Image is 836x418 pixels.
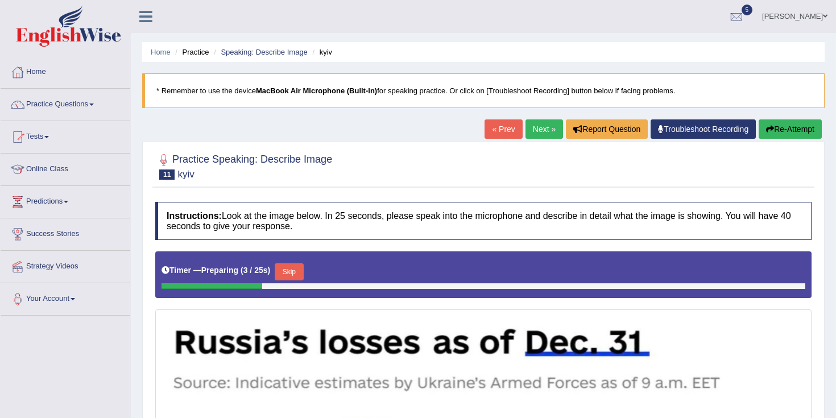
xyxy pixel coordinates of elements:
a: Home [151,48,171,56]
b: MacBook Air Microphone (Built-in) [256,86,377,95]
blockquote: * Remember to use the device for speaking practice. Or click on [Troubleshoot Recording] button b... [142,73,825,108]
button: Re-Attempt [759,119,822,139]
a: « Prev [485,119,522,139]
b: Preparing [201,266,238,275]
a: Next » [525,119,563,139]
button: Report Question [566,119,648,139]
h5: Timer — [162,266,270,275]
a: Troubleshoot Recording [651,119,756,139]
a: Strategy Videos [1,251,130,279]
b: Instructions: [167,211,222,221]
a: Your Account [1,283,130,312]
small: kyiv [177,169,194,180]
button: Skip [275,263,303,280]
b: 3 / 25s [243,266,268,275]
a: Success Stories [1,218,130,247]
li: Practice [172,47,209,57]
h4: Look at the image below. In 25 seconds, please speak into the microphone and describe in detail w... [155,202,812,240]
a: Predictions [1,186,130,214]
b: ) [268,266,271,275]
a: Practice Questions [1,89,130,117]
span: 5 [742,5,753,15]
a: Home [1,56,130,85]
a: Speaking: Describe Image [221,48,307,56]
span: 11 [159,169,175,180]
a: Tests [1,121,130,150]
h2: Practice Speaking: Describe Image [155,151,332,180]
b: ( [241,266,243,275]
a: Online Class [1,154,130,182]
li: kyiv [309,47,332,57]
